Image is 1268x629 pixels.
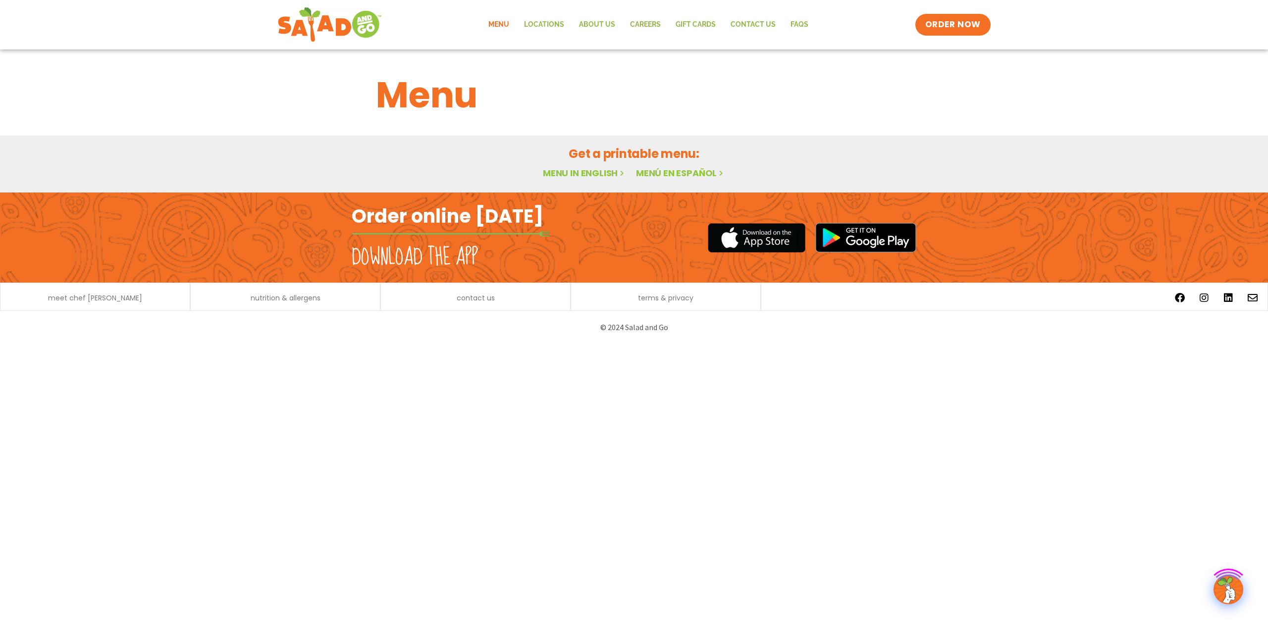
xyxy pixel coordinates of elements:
h2: Get a printable menu: [376,145,892,162]
h2: Order online [DATE] [352,204,543,228]
a: About Us [572,13,623,36]
a: Menu in English [543,167,626,179]
nav: Menu [481,13,816,36]
a: contact us [457,294,495,301]
a: Locations [517,13,572,36]
a: Menu [481,13,517,36]
h2: Download the app [352,243,478,271]
a: GIFT CARDS [668,13,723,36]
span: ORDER NOW [925,19,981,31]
a: Contact Us [723,13,783,36]
a: terms & privacy [638,294,693,301]
img: fork [352,231,550,237]
img: appstore [708,222,805,254]
a: meet chef [PERSON_NAME] [48,294,142,301]
h1: Menu [376,68,892,122]
img: google_play [815,223,916,252]
a: Careers [623,13,668,36]
a: ORDER NOW [915,14,991,36]
a: Menú en español [636,167,725,179]
a: FAQs [783,13,816,36]
img: new-SAG-logo-768×292 [277,5,382,45]
a: nutrition & allergens [251,294,320,301]
p: © 2024 Salad and Go [357,321,911,334]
